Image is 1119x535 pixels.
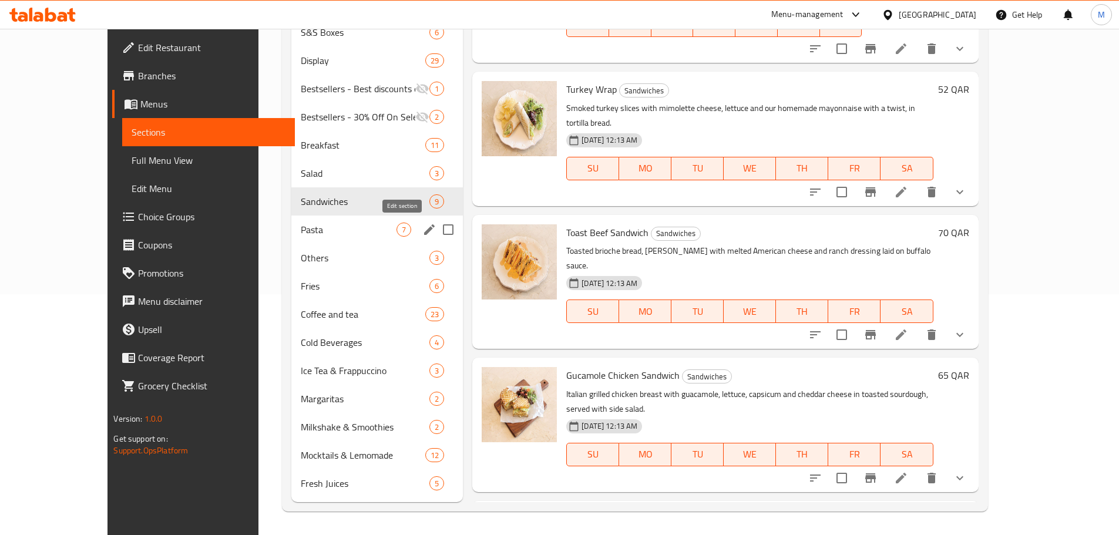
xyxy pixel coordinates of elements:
button: WE [724,300,776,323]
span: Display [301,53,425,68]
span: Coffee and tea [301,307,425,321]
span: SA [885,160,928,177]
span: Sandwiches [301,194,429,208]
button: TU [671,300,724,323]
button: FR [828,157,881,180]
a: Grocery Checklist [112,372,294,400]
button: FR [828,300,881,323]
span: 11 [426,140,443,151]
button: Branch-specific-item [856,178,885,206]
span: SA [885,303,928,320]
div: Menu-management [771,8,844,22]
span: Sandwiches [651,227,700,240]
button: Branch-specific-item [856,464,885,492]
span: Cold Beverages [301,335,429,349]
span: Edit Menu [132,181,285,196]
div: Bestsellers - 30% Off On Selected Items [301,110,415,124]
button: delete [918,178,946,206]
a: Edit Menu [122,174,294,203]
p: Italian grilled chicken breast with guacamole, lettuce, capsicum and cheddar cheese in toasted so... [566,387,933,416]
span: Fresh Juices [301,476,429,490]
span: Toast Beef Sandwich [566,224,648,241]
div: Bestsellers - 30% Off On Selected Items2 [291,103,463,131]
div: Coffee and tea23 [291,300,463,328]
button: MO [619,300,671,323]
span: [DATE] 12:13 AM [577,420,642,432]
div: Others3 [291,244,463,272]
a: Sections [122,118,294,146]
span: 3 [430,365,443,376]
button: sort-choices [801,35,829,63]
svg: Inactive section [415,82,429,96]
div: items [425,307,444,321]
div: Ice Tea & Frappuccino3 [291,356,463,385]
span: Select to update [829,466,854,490]
span: 2 [430,422,443,433]
button: SU [566,157,619,180]
span: SA [825,17,858,34]
span: [DATE] 12:13 AM [577,278,642,289]
span: MO [624,303,667,320]
div: Mocktails & Lemomade [301,448,425,462]
span: Select to update [829,322,854,347]
span: Sections [132,125,285,139]
svg: Inactive section [415,110,429,124]
a: Choice Groups [112,203,294,231]
span: 7 [397,224,411,235]
a: Coverage Report [112,344,294,372]
button: sort-choices [801,321,829,349]
span: Gucamole Chicken Sandwich [566,366,680,384]
button: TH [776,443,828,466]
a: Upsell [112,315,294,344]
button: WE [724,157,776,180]
div: [GEOGRAPHIC_DATA] [899,8,976,21]
button: sort-choices [801,464,829,492]
div: Cold Beverages4 [291,328,463,356]
div: Display29 [291,46,463,75]
div: items [429,476,444,490]
a: Branches [112,62,294,90]
div: Pasta7edit [291,216,463,244]
h6: 70 QAR [938,224,969,241]
span: WE [728,446,771,463]
span: MO [624,446,667,463]
img: Toast Beef Sandwich [482,224,557,300]
svg: Show Choices [953,42,967,56]
span: TH [740,17,773,34]
button: TH [776,157,828,180]
a: Edit menu item [894,185,908,199]
span: Full Menu View [132,153,285,167]
button: TH [776,300,828,323]
button: show more [946,464,974,492]
span: Breakfast [301,138,425,152]
span: Fries [301,279,429,293]
button: MO [619,443,671,466]
button: edit [421,221,438,238]
div: Bestsellers - Best discounts on selected items1 [291,75,463,103]
span: 2 [430,112,443,123]
a: Edit menu item [894,471,908,485]
button: SA [881,300,933,323]
button: SA [881,443,933,466]
a: Promotions [112,259,294,287]
span: Select to update [829,36,854,61]
span: 1.0.0 [145,411,163,426]
span: M [1098,8,1105,21]
span: Turkey Wrap [566,80,617,98]
div: items [429,110,444,124]
span: Bestsellers - Best discounts on selected items [301,82,415,96]
svg: Show Choices [953,328,967,342]
span: Ice Tea & Frappuccino [301,364,429,378]
div: Breakfast11 [291,131,463,159]
div: Others [301,251,429,265]
div: Sandwiches [619,83,669,97]
div: items [429,420,444,434]
div: items [425,448,444,462]
span: FR [782,17,815,34]
button: FR [828,443,881,466]
div: S&S Boxes6 [291,18,463,46]
button: SU [566,443,619,466]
